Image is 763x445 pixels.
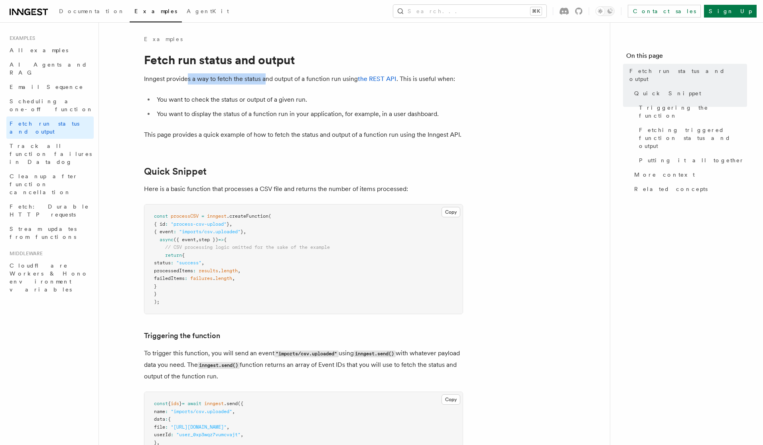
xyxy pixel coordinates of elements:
[154,213,168,219] span: const
[144,330,220,341] a: Triggering the function
[218,268,221,274] span: .
[168,416,171,422] span: {
[144,348,463,382] p: To trigger this function, you will send an event using with whatever payload data you need. The f...
[144,35,183,43] a: Examples
[144,73,463,85] p: Inngest provides a way to fetch the status and output of a function run using . This is useful when:
[154,108,463,120] li: You want to display the status of a function run in your application, for example, in a user dash...
[232,276,235,281] span: ,
[171,213,199,219] span: processCSV
[227,221,229,227] span: }
[165,416,168,422] span: :
[168,401,171,406] span: {
[165,424,168,430] span: :
[636,123,747,153] a: Fetching triggered function status and output
[165,244,330,250] span: // CSV processing logic omitted for the sake of the example
[187,401,201,406] span: await
[171,424,227,430] span: "[URL][DOMAIN_NAME]"
[185,276,187,281] span: :
[629,67,747,83] span: Fetch run status and output
[241,229,243,234] span: }
[154,409,165,414] span: name
[626,51,747,64] h4: On this page
[243,229,246,234] span: ,
[171,432,173,437] span: :
[227,424,229,430] span: ,
[154,299,160,305] span: );
[631,167,747,182] a: More context
[6,80,94,94] a: Email Sequence
[10,120,79,135] span: Fetch run status and output
[229,221,232,227] span: ,
[595,6,615,16] button: Toggle dark mode
[144,129,463,140] p: This page provides a quick example of how to fetch the status and output of a function run using ...
[639,126,747,150] span: Fetching triggered function status and output
[173,229,176,234] span: :
[154,401,168,406] span: const
[241,432,243,437] span: ,
[10,173,78,195] span: Cleanup after function cancellation
[176,432,241,437] span: "user_0xp3wqz7vumcvajt"
[634,185,708,193] span: Related concepts
[54,2,130,22] a: Documentation
[6,116,94,139] a: Fetch run status and output
[6,258,94,297] a: Cloudflare Workers & Hono environment variables
[639,104,747,120] span: Triggering the function
[442,394,460,405] button: Copy
[636,153,747,167] a: Putting it all together
[631,86,747,100] a: Quick Snippet
[193,268,196,274] span: :
[198,362,240,369] code: inngest.send()
[442,207,460,217] button: Copy
[165,409,168,414] span: :
[6,57,94,80] a: AI Agents and RAG
[190,276,213,281] span: failures
[187,8,229,14] span: AgentKit
[6,139,94,169] a: Track all function failures in Datadog
[154,229,173,234] span: { event
[165,221,168,227] span: :
[179,401,182,406] span: }
[130,2,182,22] a: Examples
[10,262,88,293] span: Cloudflare Workers & Hono environment variables
[171,401,179,406] span: ids
[144,166,207,177] a: Quick Snippet
[171,409,232,414] span: "imports/csv.uploaded"
[393,5,546,18] button: Search...⌘K
[199,268,218,274] span: results
[199,237,218,242] span: step })
[6,222,94,244] a: Stream updates from functions
[182,252,185,258] span: {
[154,260,171,266] span: status
[171,221,227,227] span: "process-csv-upload"
[213,276,215,281] span: .
[224,401,238,406] span: .send
[268,213,271,219] span: (
[634,171,695,179] span: More context
[144,53,463,67] h1: Fetch run status and output
[10,61,87,76] span: AI Agents and RAG
[631,182,747,196] a: Related concepts
[6,43,94,57] a: All examples
[10,203,89,218] span: Fetch: Durable HTTP requests
[10,47,68,53] span: All examples
[6,35,35,41] span: Examples
[165,252,182,258] span: return
[144,183,463,195] p: Here is a basic function that processes a CSV file and returns the number of items processed:
[626,64,747,86] a: Fetch run status and output
[201,260,204,266] span: ,
[176,260,201,266] span: "success"
[6,199,94,222] a: Fetch: Durable HTTP requests
[154,268,193,274] span: processedItems
[238,401,243,406] span: ({
[215,276,232,281] span: length
[10,143,92,165] span: Track all function failures in Datadog
[154,221,165,227] span: { id
[224,237,227,242] span: {
[201,213,204,219] span: =
[227,213,268,219] span: .createFunction
[221,268,238,274] span: length
[207,213,227,219] span: inngest
[182,2,234,22] a: AgentKit
[636,100,747,123] a: Triggering the function
[154,284,157,289] span: }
